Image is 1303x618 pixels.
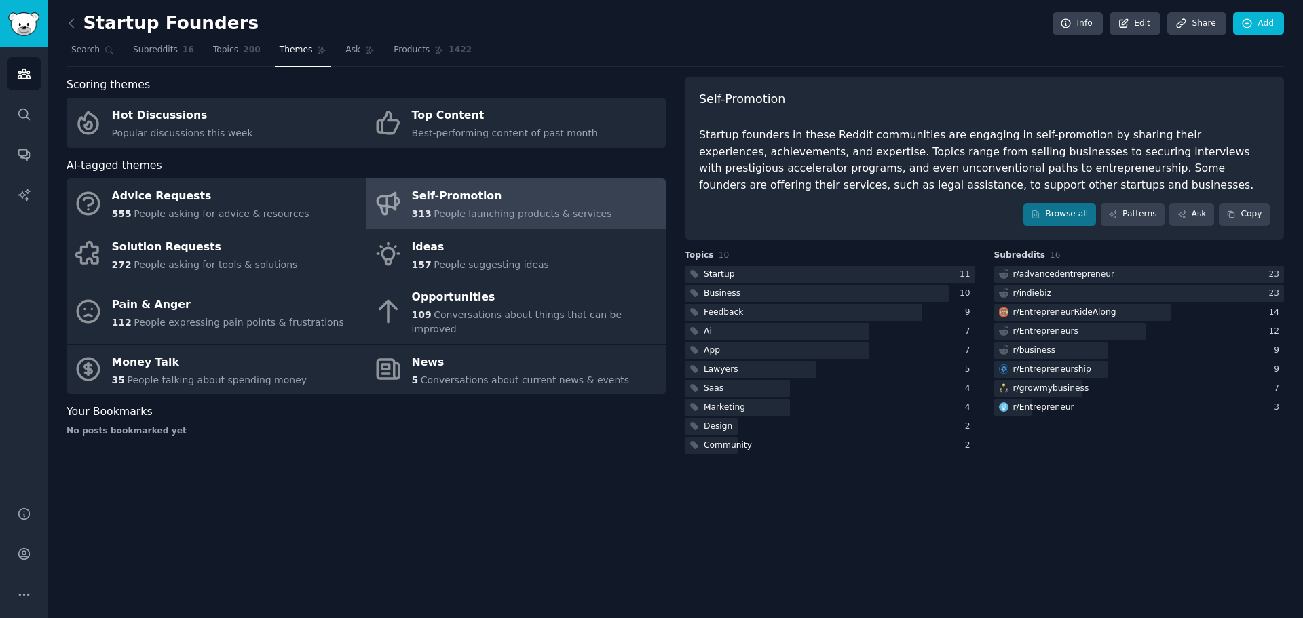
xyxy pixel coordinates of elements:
a: Solution Requests272People asking for tools & solutions [67,229,366,279]
div: 7 [965,326,975,338]
a: growmybusinessr/growmybusiness7 [994,380,1285,397]
span: 16 [1050,250,1061,260]
span: Products [394,44,430,56]
div: Design [704,421,732,433]
span: Search [71,44,100,56]
div: Advice Requests [112,186,309,208]
a: Lawyers5 [685,361,975,378]
a: Info [1053,12,1103,35]
span: People talking about spending money [127,374,307,385]
a: Opportunities109Conversations about things that can be improved [366,279,666,344]
span: People launching products & services [434,208,611,219]
span: Subreddits [133,44,178,56]
div: 7 [1274,383,1284,395]
a: Saas4 [685,380,975,397]
a: Top ContentBest-performing content of past month [366,98,666,148]
div: r/ EntrepreneurRideAlong [1013,307,1116,319]
a: Edit [1110,12,1160,35]
span: 1422 [449,44,472,56]
div: Hot Discussions [112,105,253,127]
a: Entrepreneurshipr/Entrepreneurship9 [994,361,1285,378]
div: Solution Requests [112,236,298,258]
div: r/ Entrepreneurship [1013,364,1091,376]
div: 9 [965,307,975,319]
a: Design2 [685,418,975,435]
a: Advice Requests555People asking for advice & resources [67,178,366,229]
div: Startup founders in these Reddit communities are engaging in self-promotion by sharing their expe... [699,127,1270,193]
span: 35 [112,374,125,385]
div: Business [704,288,740,300]
div: 23 [1268,288,1284,300]
a: Themes [275,39,332,67]
a: Startup11 [685,266,975,283]
div: r/ Entrepreneurs [1013,326,1078,338]
a: r/business9 [994,342,1285,359]
div: r/ business [1013,345,1056,357]
div: r/ Entrepreneur [1013,402,1074,414]
div: Self-Promotion [412,186,612,208]
a: Business10 [685,285,975,302]
span: Ask [345,44,360,56]
a: Patterns [1101,203,1165,226]
span: 272 [112,259,132,270]
span: AI-tagged themes [67,157,162,174]
span: 10 [719,250,730,260]
a: Products1422 [389,39,476,67]
span: Popular discussions this week [112,128,253,138]
a: Pain & Anger112People expressing pain points & frustrations [67,279,366,344]
a: Subreddits16 [128,39,199,67]
span: Conversations about current news & events [421,374,629,385]
div: 10 [960,288,975,300]
a: Ask [1169,203,1214,226]
a: App7 [685,342,975,359]
div: Feedback [704,307,743,319]
div: Opportunities [412,287,659,309]
a: r/advancedentrepreneur23 [994,266,1285,283]
img: EntrepreneurRideAlong [999,307,1008,317]
a: Share [1167,12,1226,35]
button: Copy [1219,203,1270,226]
a: Search [67,39,119,67]
div: 9 [1274,364,1284,376]
span: 112 [112,317,132,328]
a: Topics200 [208,39,265,67]
span: People expressing pain points & frustrations [134,317,344,328]
span: 313 [412,208,432,219]
div: No posts bookmarked yet [67,425,666,438]
a: Feedback9 [685,304,975,321]
a: Marketing4 [685,399,975,416]
div: Community [704,440,752,452]
div: r/ advancedentrepreneur [1013,269,1115,281]
div: Pain & Anger [112,294,344,315]
img: GummySearch logo [8,12,39,36]
a: Hot DiscussionsPopular discussions this week [67,98,366,148]
div: Saas [704,383,723,395]
span: People asking for advice & resources [134,208,309,219]
span: Best-performing content of past month [412,128,598,138]
a: EntrepreneurRideAlongr/EntrepreneurRideAlong14 [994,304,1285,321]
span: 16 [183,44,194,56]
div: 11 [960,269,975,281]
span: Your Bookmarks [67,404,153,421]
a: Community2 [685,437,975,454]
div: 3 [1274,402,1284,414]
span: Scoring themes [67,77,150,94]
div: 2 [965,440,975,452]
a: Browse all [1023,203,1096,226]
span: 200 [243,44,261,56]
div: 5 [965,364,975,376]
span: Topics [685,250,714,262]
span: People suggesting ideas [434,259,549,270]
div: 23 [1268,269,1284,281]
div: 9 [1274,345,1284,357]
span: 555 [112,208,132,219]
span: Topics [213,44,238,56]
div: Money Talk [112,351,307,373]
div: Startup [704,269,734,281]
a: Add [1233,12,1284,35]
div: 12 [1268,326,1284,338]
span: Subreddits [994,250,1046,262]
a: r/indiebiz23 [994,285,1285,302]
div: 14 [1268,307,1284,319]
div: 7 [965,345,975,357]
